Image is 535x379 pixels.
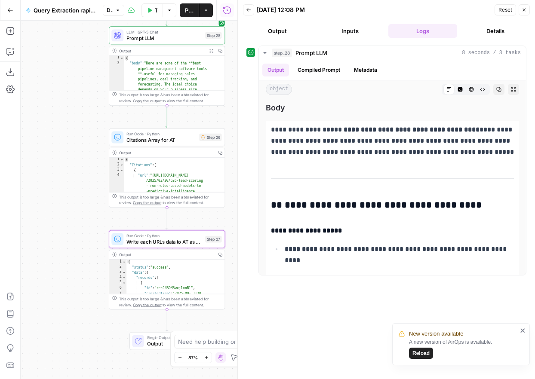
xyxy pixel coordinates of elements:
[122,270,126,275] span: Toggle code folding, rows 3 through 14
[120,162,124,168] span: Toggle code folding, rows 2 through 7
[133,99,161,103] span: Copy the output
[166,106,168,128] g: Edge from step_28 to step_26
[461,24,530,38] button: Details
[133,303,161,307] span: Copy the output
[462,49,521,57] span: 8 seconds / 3 tasks
[126,34,202,42] span: Prompt LLM
[412,349,430,357] span: Reload
[185,6,194,15] span: Publish
[166,309,168,331] g: Edge from step_27 to end
[295,49,327,57] span: Prompt LLM
[166,4,168,26] g: Edge from step_21 to step_28
[120,168,124,173] span: Toggle code folding, rows 3 through 6
[119,296,222,308] div: This output is too large & has been abbreviated for review. to view the full content.
[126,136,196,144] span: Citations Array for AT
[109,265,126,270] div: 2
[109,270,126,275] div: 3
[126,238,202,245] span: Write each URLs data to AT as single records
[34,6,96,15] span: Query Extraction rapid test (Do not alter) v4
[120,55,124,61] span: Toggle code folding, rows 1 through 3
[205,32,221,39] div: Step 28
[109,157,124,162] div: 1
[21,3,101,17] button: Query Extraction rapid test (Do not alter) v4
[109,260,126,265] div: 1
[122,275,126,280] span: Toggle code folding, rows 4 through 13
[262,64,289,76] button: Output
[119,251,214,257] div: Output
[133,201,161,205] span: Copy the output
[119,194,222,206] div: This output is too large & has been abbreviated for review. to view the full content.
[109,332,225,350] div: Single OutputOutputEnd
[122,260,126,265] span: Toggle code folding, rows 1 through 15
[109,168,124,173] div: 3
[119,150,214,156] div: Output
[122,280,126,285] span: Toggle code folding, rows 5 through 12
[119,92,222,104] div: This output is too large & has been abbreviated for review. to view the full content.
[109,275,126,280] div: 4
[109,286,126,291] div: 6
[259,46,526,60] button: 8 seconds / 3 tasks
[388,24,458,38] button: Logs
[126,233,202,239] span: Run Code · Python
[259,60,526,275] div: 8 seconds / 3 tasks
[409,348,433,359] button: Reload
[272,49,292,57] span: step_28
[498,6,512,14] span: Reset
[120,157,124,162] span: Toggle code folding, rows 1 through 8
[109,280,126,285] div: 5
[109,173,124,199] div: 4
[349,64,382,76] button: Metadata
[495,4,516,15] button: Reset
[126,131,196,137] span: Run Code · Python
[266,84,292,95] span: object
[316,24,385,38] button: Inputs
[266,102,519,114] span: Body
[199,134,221,141] div: Step 26
[119,48,205,54] div: Output
[141,3,163,17] button: Test Data
[109,162,124,168] div: 2
[109,291,126,301] div: 7
[109,55,124,61] div: 1
[107,6,113,14] span: Draft
[409,330,463,338] span: New version available
[109,230,225,310] div: Run Code · PythonWrite each URLs data to AT as single recordsStep 27Output{ "status":"success", "...
[147,335,188,341] span: Single Output
[520,327,526,334] button: close
[243,24,312,38] button: Output
[409,338,517,359] div: A new version of AirOps is available.
[109,128,225,208] div: Run Code · PythonCitations Array for ATStep 26Output{ "Citations":[ { "url":"[URL][DOMAIN_NAME] /...
[180,3,199,17] button: Publish
[205,236,221,243] div: Step 27
[109,26,225,106] div: LLM · GPT-5 ChatPrompt LLMStep 28Output{ "body":"Here are some of the **best pipeline management ...
[188,354,198,361] span: 87%
[126,29,202,35] span: LLM · GPT-5 Chat
[292,64,345,76] button: Compiled Prompt
[155,6,157,15] span: Test Data
[166,208,168,229] g: Edge from step_26 to step_27
[103,5,124,16] button: Draft
[147,340,188,347] span: Output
